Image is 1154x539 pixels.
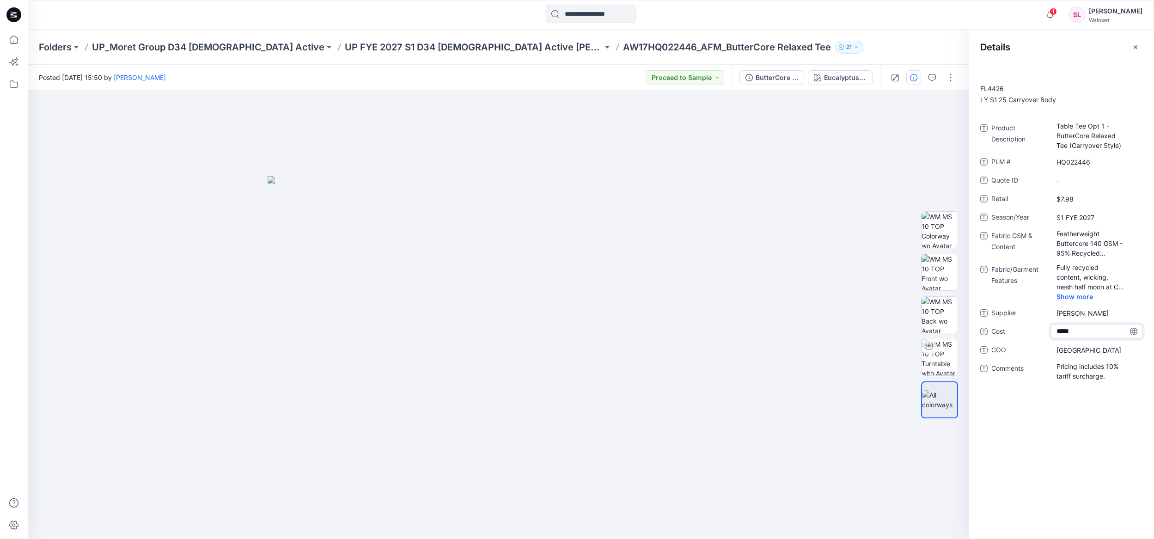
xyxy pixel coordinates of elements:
[980,42,1010,53] h2: Details
[739,70,804,85] button: ButterCore Table Tee
[1056,157,1137,167] span: HQ022446
[991,156,1047,169] span: PLM #
[1089,17,1142,24] div: Walmart
[1056,345,1137,355] span: Vietnam
[1056,176,1137,185] span: -
[1056,229,1137,258] span: Featherweight Buttercore 140 GSM - 95% Recycled Poly/5% Span
[991,307,1047,320] span: Supplier
[39,73,166,82] span: Posted [DATE] 15:50 by
[1056,308,1137,318] span: Moret
[991,212,1047,225] span: Season/Year
[991,363,1047,381] span: Comments
[991,230,1047,258] span: Fabric GSM & Content
[1056,194,1137,204] span: $7.98
[922,297,958,333] img: WM MS 10 TOP Back wo Avatar
[991,122,1047,151] span: Product Description
[39,41,72,54] a: Folders
[835,41,863,54] button: 21
[1089,6,1142,17] div: [PERSON_NAME]
[991,175,1047,188] span: Quote ID
[808,70,873,85] button: Eucalyptus DD
[1056,263,1137,292] span: Fully recycled content, wicking, mesh half moon at CB neck, Decorative coverstitch at neck & armh...
[345,41,603,54] a: UP FYE 2027 S1 D34 [DEMOGRAPHIC_DATA] Active [PERSON_NAME]
[92,41,324,54] a: UP_Moret Group D34 [DEMOGRAPHIC_DATA] Active
[922,212,958,248] img: WM MS 10 TOP Colorway wo Avatar
[991,326,1047,339] span: Cost
[922,390,957,410] img: All colorways
[906,70,921,85] button: Details
[922,339,958,375] img: WM MS 10 TOP Turntable with Avatar
[1056,121,1137,150] span: Table Tee Opt 1 - ButterCore Relaxed Tee (Carryover Style)
[1069,6,1085,23] div: SL
[846,42,852,52] p: 21
[114,73,166,81] a: [PERSON_NAME]
[268,176,730,539] img: eyJhbGciOiJIUzI1NiIsImtpZCI6IjAiLCJzbHQiOiJzZXMiLCJ0eXAiOiJKV1QifQ.eyJkYXRhIjp7InR5cGUiOiJzdG9yYW...
[824,73,867,83] div: Eucalyptus DD
[922,254,958,290] img: WM MS 10 TOP Front wo Avatar
[991,193,1047,206] span: Retail
[1056,213,1137,222] span: S1 FYE 2027
[969,83,1154,105] p: FL4426 LY S1'25 Carryover Body
[991,264,1047,302] span: Fabric/Garment Features
[623,41,831,54] p: AW17HQ022446_AFM_ButterCore Relaxed Tee
[1056,361,1137,381] span: Pricing includes 10% tariff surcharge.
[991,344,1047,357] span: COO
[1056,292,1105,301] span: Show more
[756,73,798,83] div: ButterCore Table Tee
[1050,8,1057,15] span: 1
